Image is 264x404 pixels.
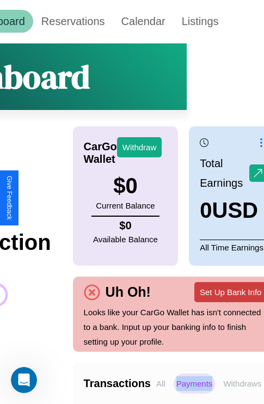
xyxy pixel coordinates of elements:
[113,10,174,33] a: Calendar
[84,377,151,390] h4: Transactions
[100,284,156,300] h4: Uh Oh!
[220,374,264,394] p: Withdraws
[93,232,158,247] p: Available Balance
[154,374,168,394] p: All
[96,174,155,198] h3: $ 0
[174,374,216,394] p: Payments
[33,10,113,33] a: Reservations
[84,140,117,166] h4: CarGo Wallet
[5,176,13,220] div: Give Feedback
[200,154,249,193] p: Total Earnings
[93,219,158,232] h4: $ 0
[96,198,155,213] p: Current Balance
[117,137,162,157] button: Withdraw
[11,367,37,393] iframe: Intercom live chat
[174,10,227,33] a: Listings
